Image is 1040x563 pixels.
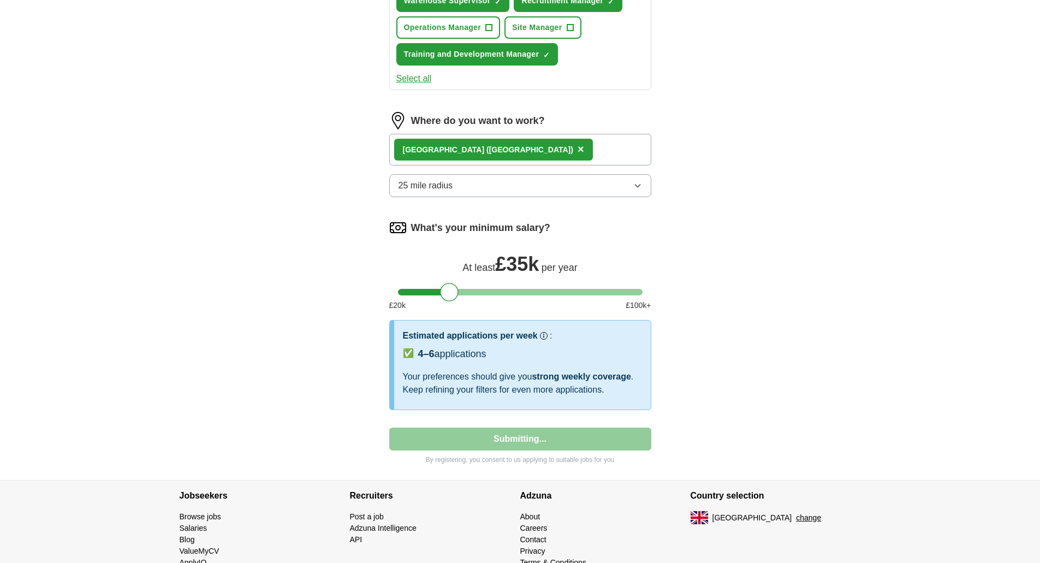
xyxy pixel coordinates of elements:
span: [GEOGRAPHIC_DATA] [712,512,792,524]
div: Your preferences should give you . Keep refining your filters for even more applications. [403,370,642,396]
span: Operations Manager [404,22,482,33]
h3: Estimated applications per week [403,329,538,342]
span: At least [462,262,495,273]
a: Contact [520,535,546,544]
button: Select all [396,72,432,85]
button: Training and Development Manager✓ [396,43,558,66]
h3: : [550,329,552,342]
span: strong weekly coverage [532,372,631,381]
button: × [578,141,584,158]
a: Privacy [520,547,545,555]
span: Site Manager [512,22,562,33]
a: Browse jobs [180,512,221,521]
button: 25 mile radius [389,174,651,197]
span: 4–6 [418,348,435,359]
span: × [578,143,584,155]
strong: [GEOGRAPHIC_DATA] [403,145,485,154]
a: Post a job [350,512,384,521]
div: applications [418,347,486,361]
img: UK flag [691,511,708,524]
button: Submitting... [389,428,651,451]
a: Blog [180,535,195,544]
span: ([GEOGRAPHIC_DATA]) [486,145,573,154]
img: location.png [389,112,407,129]
button: Site Manager [504,16,581,39]
span: £ 20 k [389,300,406,311]
span: per year [542,262,578,273]
span: Training and Development Manager [404,49,539,60]
a: About [520,512,540,521]
button: change [796,512,821,524]
a: API [350,535,362,544]
span: 25 mile radius [399,179,453,192]
a: ValueMyCV [180,547,219,555]
span: £ 35k [495,253,539,275]
label: What's your minimum salary? [411,221,550,235]
a: Salaries [180,524,207,532]
span: ✓ [543,51,550,60]
a: Adzuna Intelligence [350,524,417,532]
p: By registering, you consent to us applying to suitable jobs for you [389,455,651,465]
button: Operations Manager [396,16,501,39]
span: ✅ [403,347,414,360]
h4: Country selection [691,481,861,511]
a: Careers [520,524,548,532]
label: Where do you want to work? [411,114,545,128]
img: salary.png [389,219,407,236]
